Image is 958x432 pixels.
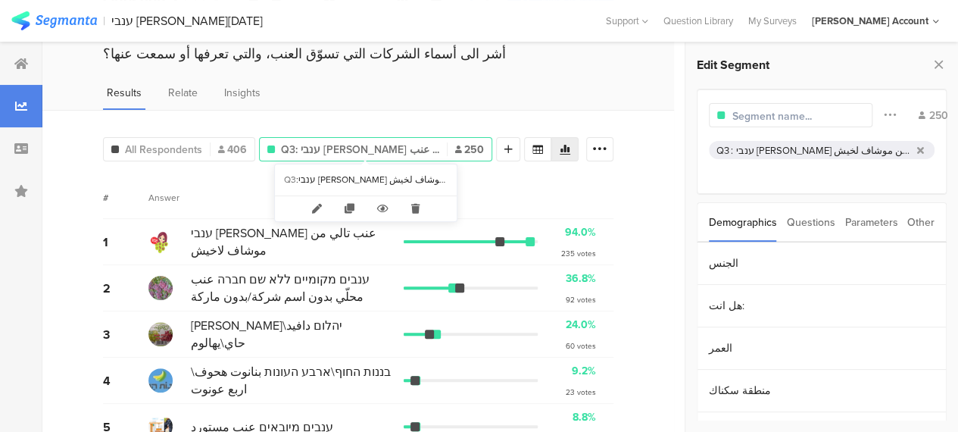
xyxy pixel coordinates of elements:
input: Segment name... [732,108,864,124]
div: [PERSON_NAME] Account [812,14,928,28]
span: Q3: ענבי [PERSON_NAME] عنب ... [281,142,439,158]
span: Insights [224,85,261,101]
div: 4 [103,372,148,390]
div: Other [907,203,935,242]
div: Answer [148,191,179,205]
img: d3718dnoaommpf.cloudfront.net%2Fitem%2F6ac21eb000dff45d401a.jpeg [148,276,173,300]
img: d3718dnoaommpf.cloudfront.net%2Fitem%2Ffaf1d7f2ca8bd67d64fd.png [148,230,173,254]
div: Parameters [844,203,897,242]
section: منطقة سكناك [697,370,946,412]
span: Edit Segment [697,56,769,74]
div: 2 [103,280,148,297]
div: : [731,143,736,158]
div: 36.8% [566,271,596,286]
img: d3718dnoaommpf.cloudfront.net%2Fitem%2F69bd5d27f4fd81029ff2.jpg [148,322,173,346]
div: ענבי [PERSON_NAME] عنب تالي من موشاف لخيش [736,143,911,158]
div: 1. [PERSON_NAME] את שמות החברות שמוכרות ענבים שאתה מכיר או שמעת עליהם? أشر الى أسماء الشركات التي... [103,24,613,64]
div: | [103,12,105,30]
span: ענבי [PERSON_NAME] عنب تالي من موشاف لاخيش [191,224,396,259]
section: الجنس [697,243,946,285]
section: العمر [697,327,946,370]
div: 94.0% [565,224,596,240]
div: Demographics [709,203,777,242]
div: 250 [919,108,948,124]
div: 3 [103,326,148,343]
div: Questions [787,203,835,242]
span: All Respondents [125,142,202,158]
div: 1 [103,233,148,251]
span: Results [107,85,142,101]
a: My Surveys [741,14,804,28]
div: 23 votes [566,387,596,398]
span: בננות החוף\ארבע העונות بنانوت هحوف\ اربع عونوت [191,363,396,398]
div: Q3 [284,174,296,186]
div: : [296,174,298,186]
div: 92 votes [566,294,596,305]
div: 235 votes [561,248,596,259]
span: Relate [168,85,198,101]
span: 406 [218,142,247,158]
a: Question Library [656,14,741,28]
span: ענבים מקומיים ללא שם חברה عنب محلّي بدون اسم شركة/بدون ماركة [191,271,396,305]
div: Support [606,9,648,33]
section: هل انت: [697,285,946,327]
div: ענבי [PERSON_NAME] عنب تالي من موشاف لخيش [298,174,448,186]
span: 250 [455,142,484,158]
div: ענבי [PERSON_NAME][DATE] [111,14,263,28]
div: 60 votes [566,340,596,352]
div: 9.2% [572,363,596,379]
div: # [103,191,148,205]
div: 24.0% [566,317,596,333]
img: d3718dnoaommpf.cloudfront.net%2Fitem%2F818407f1a7874d14488b.jpeg [148,368,173,393]
div: 8.8% [573,409,596,425]
span: [PERSON_NAME]\יהלום دافيد حاي\يهالوم [191,317,396,352]
div: Q3 [716,143,729,158]
img: segmanta logo [11,11,97,30]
